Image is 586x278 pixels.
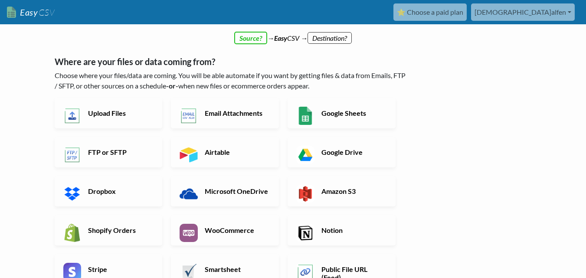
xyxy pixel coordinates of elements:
[180,224,198,242] img: WooCommerce App & API
[171,98,279,128] a: Email Attachments
[296,185,314,203] img: Amazon S3 App & API
[319,109,387,117] h6: Google Sheets
[288,176,396,206] a: Amazon S3
[171,137,279,167] a: Airtable
[288,98,396,128] a: Google Sheets
[203,187,271,195] h6: Microsoft OneDrive
[7,3,55,21] a: EasyCSV
[86,265,154,273] h6: Stripe
[63,107,82,125] img: Upload Files App & API
[288,137,396,167] a: Google Drive
[319,226,387,234] h6: Notion
[63,146,82,164] img: FTP or SFTP App & API
[203,109,271,117] h6: Email Attachments
[319,148,387,156] h6: Google Drive
[171,176,279,206] a: Microsoft OneDrive
[171,215,279,245] a: WooCommerce
[38,7,55,18] span: CSV
[63,224,82,242] img: Shopify App & API
[86,148,154,156] h6: FTP or SFTP
[55,137,163,167] a: FTP or SFTP
[393,3,467,21] a: ⭐ Choose a paid plan
[55,176,163,206] a: Dropbox
[296,224,314,242] img: Notion App & API
[55,98,163,128] a: Upload Files
[180,146,198,164] img: Airtable App & API
[55,70,408,91] p: Choose where your files/data are coming. You will be able automate if you want by getting files &...
[203,265,271,273] h6: Smartsheet
[86,226,154,234] h6: Shopify Orders
[296,107,314,125] img: Google Sheets App & API
[203,148,271,156] h6: Airtable
[203,226,271,234] h6: WooCommerce
[471,3,575,21] a: [DEMOGRAPHIC_DATA]alfen
[288,215,396,245] a: Notion
[166,82,178,90] b: -or-
[319,187,387,195] h6: Amazon S3
[86,187,154,195] h6: Dropbox
[180,185,198,203] img: Microsoft OneDrive App & API
[296,146,314,164] img: Google Drive App & API
[55,56,408,67] h5: Where are your files or data coming from?
[63,185,82,203] img: Dropbox App & API
[55,215,163,245] a: Shopify Orders
[86,109,154,117] h6: Upload Files
[180,107,198,125] img: Email New CSV or XLSX File App & API
[46,24,540,43] div: → CSV →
